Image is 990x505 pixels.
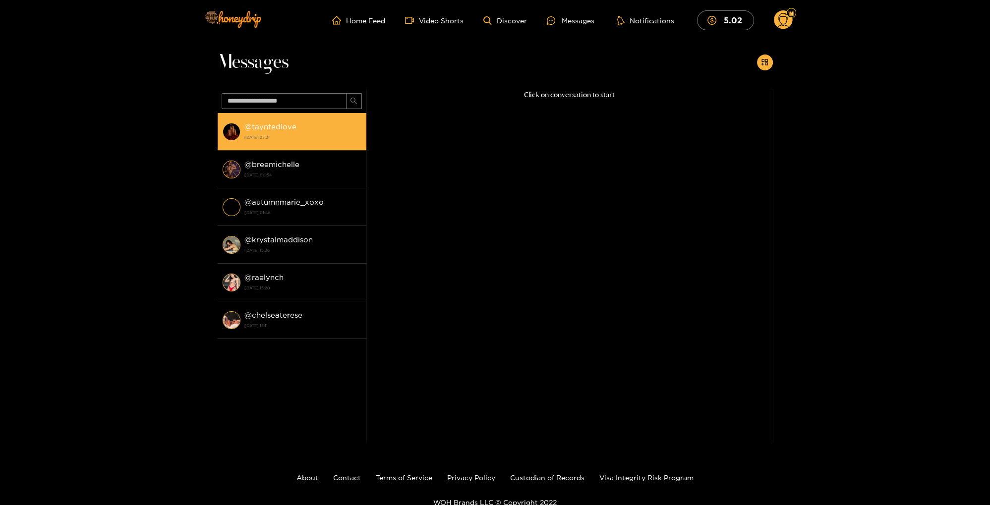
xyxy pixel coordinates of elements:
[376,474,432,481] a: Terms of Service
[510,474,584,481] a: Custodian of Records
[244,208,361,217] strong: [DATE] 01:46
[366,89,773,101] p: Click on conversation to start
[244,122,296,131] strong: @ tayntedlove
[405,16,419,25] span: video-camera
[547,15,594,26] div: Messages
[350,97,357,106] span: search
[405,16,464,25] a: Video Shorts
[332,16,346,25] span: home
[244,170,361,179] strong: [DATE] 00:54
[614,15,677,25] button: Notifications
[223,274,240,291] img: conversation
[223,161,240,178] img: conversation
[788,10,794,16] img: Fan Level
[244,160,299,168] strong: @ breemichelle
[722,15,744,25] mark: 5.02
[447,474,495,481] a: Privacy Policy
[483,16,526,25] a: Discover
[599,474,694,481] a: Visa Integrity Risk Program
[761,58,768,67] span: appstore-add
[757,55,773,70] button: appstore-add
[244,246,361,255] strong: [DATE] 15:36
[333,474,361,481] a: Contact
[244,321,361,330] strong: [DATE] 15:11
[707,16,721,25] span: dollar
[244,235,313,244] strong: @ krystalmaddison
[332,16,385,25] a: Home Feed
[697,10,754,30] button: 5.02
[244,283,361,292] strong: [DATE] 15:20
[223,311,240,329] img: conversation
[244,311,302,319] strong: @ chelseaterese
[244,273,284,281] strong: @ raelynch
[223,236,240,254] img: conversation
[244,133,361,142] strong: [DATE] 23:31
[218,51,289,74] span: Messages
[346,93,362,109] button: search
[296,474,318,481] a: About
[223,198,240,216] img: conversation
[244,198,324,206] strong: @ autumnmarie_xoxo
[223,123,240,141] img: conversation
